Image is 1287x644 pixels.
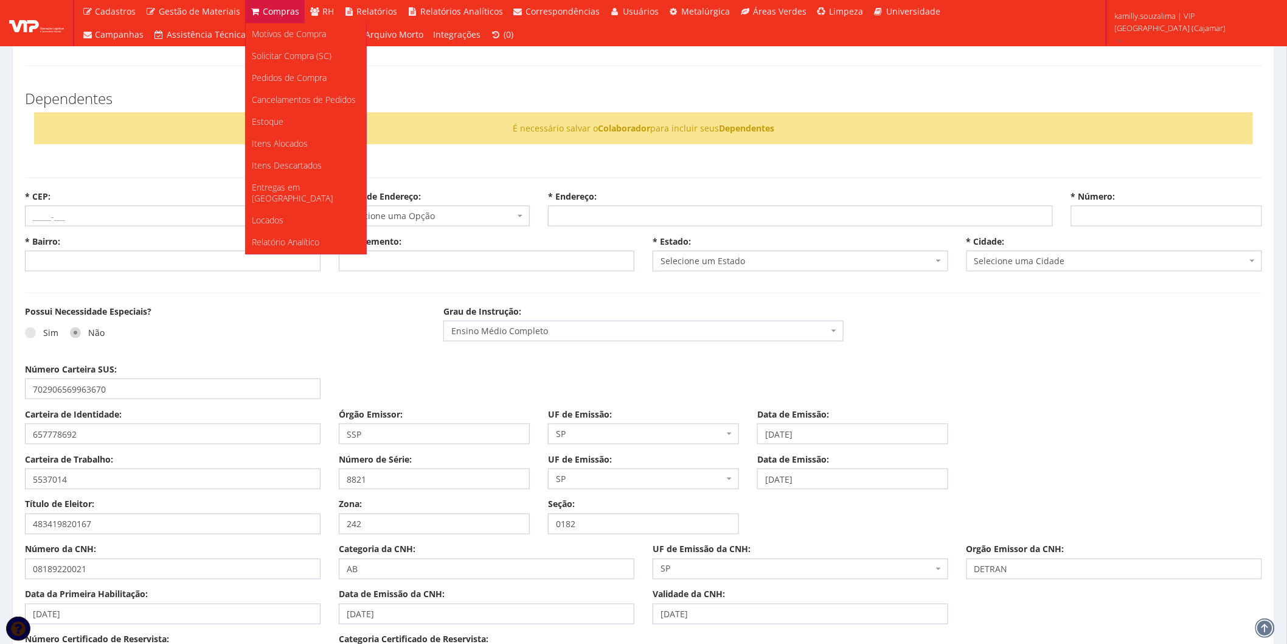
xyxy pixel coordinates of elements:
[653,589,725,601] label: Validade da CNH:
[25,408,122,421] label: Carteira de Identidade:
[263,5,300,17] span: Compras
[598,122,650,134] strong: Colaborador
[548,469,739,489] span: SP
[966,251,1262,271] span: Selecione uma Cidade
[339,191,421,203] label: * Tipo de Endereço:
[366,29,424,40] span: Arquivo Morto
[830,5,864,17] span: Limpeza
[322,5,334,17] span: RH
[339,589,445,601] label: Data de Emissão da CNH:
[1114,10,1271,34] span: kamilly.souzalima | VIP [GEOGRAPHIC_DATA] (Cajamar)
[246,45,366,67] a: Solicitar Compra (SC)
[653,559,948,579] span: SP
[246,111,366,133] a: Estoque
[25,363,117,376] label: Número Carteira SUS:
[451,325,828,337] span: Ensino Médio Completo
[653,236,691,248] label: * Estado:
[252,116,283,127] span: Estoque
[443,321,844,341] span: Ensino Médio Completo
[504,29,513,40] span: (0)
[966,236,1005,248] label: * Cidade:
[25,499,94,511] label: Título de Eleitor:
[252,214,283,226] span: Locados
[25,327,58,339] label: Sim
[623,5,659,17] span: Usuários
[246,231,366,253] a: Relatório Analítico
[25,589,148,601] label: Data da Primeira Habilitação:
[339,453,412,466] label: Número de Série:
[9,14,64,32] img: logo
[653,251,948,271] span: Selecione um Estado
[339,236,401,248] label: Complemento:
[252,181,333,204] span: Entregas em [GEOGRAPHIC_DATA]
[548,424,739,444] span: SP
[653,544,751,556] label: UF de Emissão da CNH:
[661,255,933,267] span: Selecione um Estado
[252,159,322,171] span: Itens Descartados
[252,72,327,83] span: Pedidos de Compra
[548,453,612,466] label: UF de Emissão:
[252,138,308,149] span: Itens Alocados
[548,499,575,511] label: Seção:
[420,5,503,17] span: Relatórios Analíticos
[246,209,366,231] a: Locados
[347,23,429,46] a: Arquivo Morto
[526,5,600,17] span: Correspondências
[252,236,319,248] span: Relatório Analítico
[25,236,60,248] label: * Bairro:
[1071,191,1115,203] label: * Número:
[757,408,829,421] label: Data de Emissão:
[246,89,366,111] a: Cancelamentos de Pedidos
[25,191,50,203] label: * CEP:
[556,428,724,440] span: SP
[70,327,105,339] label: Não
[974,255,1247,267] span: Selecione uma Cidade
[434,29,481,40] span: Integrações
[25,544,96,556] label: Número da CNH:
[95,5,136,17] span: Cadastros
[246,177,366,209] a: Entregas em [GEOGRAPHIC_DATA]
[556,473,724,485] span: SP
[34,113,1253,144] div: É necessário salvar o para incluir seus
[25,453,113,466] label: Carteira de Trabalho:
[886,5,940,17] span: Universidade
[682,5,730,17] span: Metalúrgica
[25,306,151,318] label: Possui Necessidade Especiais?
[339,206,530,226] span: Selecione uma Opção
[757,453,829,466] label: Data de Emissão:
[77,23,149,46] a: Campanhas
[339,408,403,421] label: Órgão Emissor:
[167,29,246,40] span: Assistência Técnica
[252,94,356,105] span: Cancelamentos de Pedidos
[753,5,807,17] span: Áreas Verdes
[347,210,515,222] span: Selecione uma Opção
[548,191,597,203] label: * Endereço:
[149,23,251,46] a: Assistência Técnica
[159,5,240,17] span: Gestão de Materiais
[966,544,1064,556] label: Orgão Emissor da CNH:
[661,563,933,575] span: SP
[339,499,362,511] label: Zona:
[25,206,321,226] input: _____-___
[252,50,331,61] span: Solicitar Compra (SC)
[246,155,366,177] a: Itens Descartados
[443,306,521,318] label: Grau de Instrução:
[429,23,486,46] a: Integrações
[719,122,774,134] strong: Dependentes
[25,91,1262,107] h3: Dependentes
[486,23,519,46] a: (0)
[246,23,366,45] a: Motivos de Compra
[246,253,366,275] a: Indicadores
[339,544,415,556] label: Categoria da CNH:
[246,133,366,155] a: Itens Alocados
[252,28,326,40] span: Motivos de Compra
[357,5,398,17] span: Relatórios
[95,29,144,40] span: Campanhas
[548,408,612,421] label: UF de Emissão:
[246,67,366,89] a: Pedidos de Compra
